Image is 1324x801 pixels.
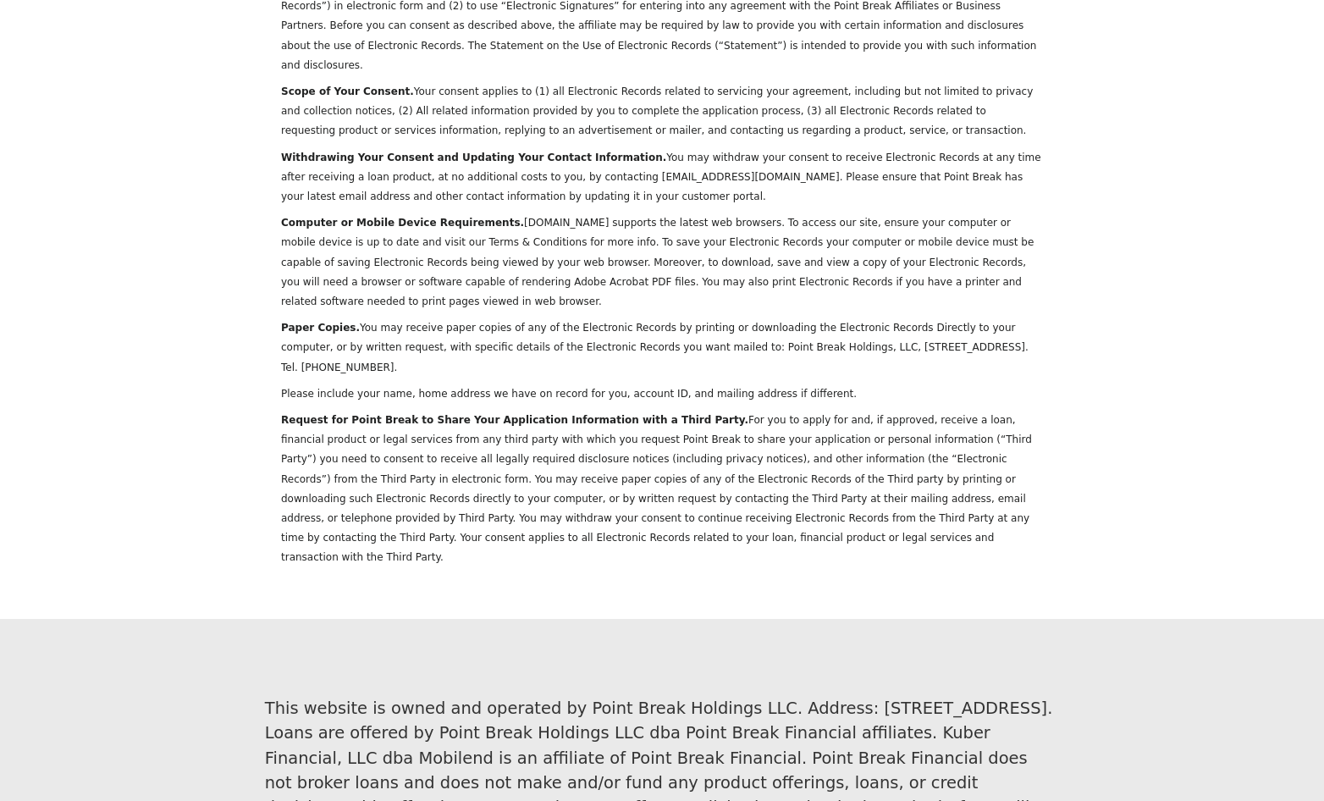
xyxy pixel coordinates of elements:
[281,322,360,334] span: Paper Copies.
[281,217,1034,307] span: [DOMAIN_NAME] supports the latest web browsers. To access our site, ensure your computer or mobil...
[281,414,748,426] span: Request for Point Break to Share Your Application Information with a Third Party.
[281,86,1033,136] span: Your consent applies to (1) all Electronic Records related to servicing your agreement, including...
[281,152,1041,202] span: You may withdraw your consent to receive Electronic Records at any time after receiving a loan pr...
[281,388,857,400] span: Please include your name, home address we have on record for you, account ID, and mailing address...
[281,86,414,97] span: Scope of Your Consent.
[281,217,524,229] span: Computer or Mobile Device Requirements.
[281,152,666,163] span: Withdrawing Your Consent and Updating Your Contact Information.
[281,322,1029,373] span: You may receive paper copies of any of the Electronic Records by printing or downloading the Elec...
